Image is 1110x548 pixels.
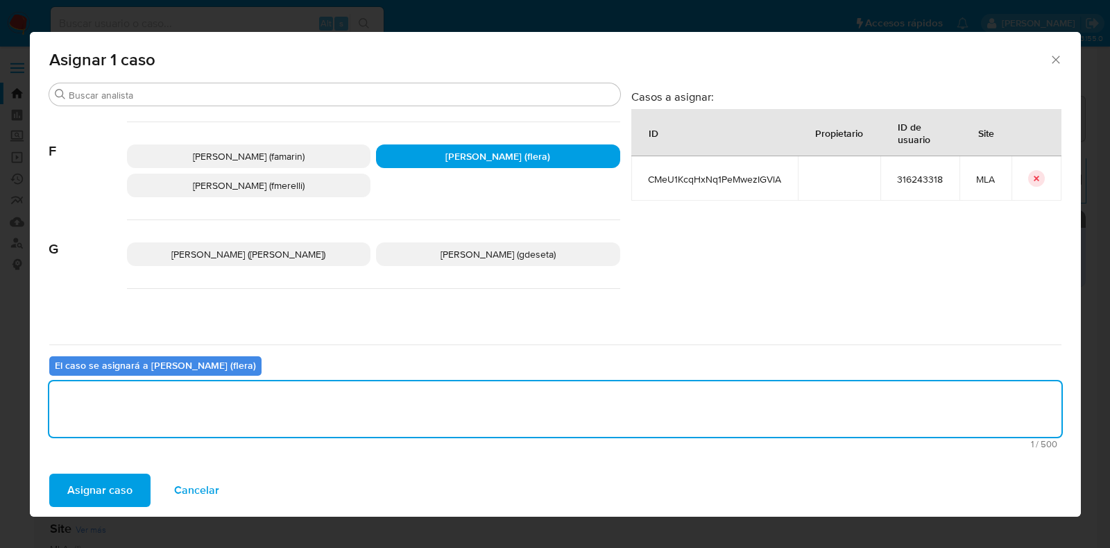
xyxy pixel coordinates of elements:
[648,173,781,185] span: CMeU1KcqHxNq1PeMwezIGVlA
[55,358,256,372] b: El caso se asignará a [PERSON_NAME] (flera)
[976,173,995,185] span: MLA
[441,247,556,261] span: [PERSON_NAME] (gdeseta)
[962,116,1011,149] div: Site
[897,173,943,185] span: 316243318
[49,220,127,258] span: G
[445,149,550,163] span: [PERSON_NAME] (flera)
[127,144,371,168] div: [PERSON_NAME] (famarin)
[171,247,325,261] span: [PERSON_NAME] ([PERSON_NAME])
[1028,170,1045,187] button: icon-button
[1049,53,1061,65] button: Cerrar ventana
[376,144,620,168] div: [PERSON_NAME] (flera)
[49,51,1050,68] span: Asignar 1 caso
[69,89,615,101] input: Buscar analista
[376,242,620,266] div: [PERSON_NAME] (gdeseta)
[193,149,305,163] span: [PERSON_NAME] (famarin)
[881,110,959,156] div: ID de usuario
[49,122,127,160] span: F
[30,32,1081,517] div: assign-modal
[156,474,237,507] button: Cancelar
[127,242,371,266] div: [PERSON_NAME] ([PERSON_NAME])
[49,474,151,507] button: Asignar caso
[49,289,127,326] span: I
[53,440,1057,449] span: Máximo 500 caracteres
[67,475,133,506] span: Asignar caso
[174,475,219,506] span: Cancelar
[127,174,371,197] div: [PERSON_NAME] (fmerelli)
[193,178,305,192] span: [PERSON_NAME] (fmerelli)
[632,116,675,149] div: ID
[799,116,880,149] div: Propietario
[55,89,66,100] button: Buscar
[631,90,1061,103] h3: Casos a asignar:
